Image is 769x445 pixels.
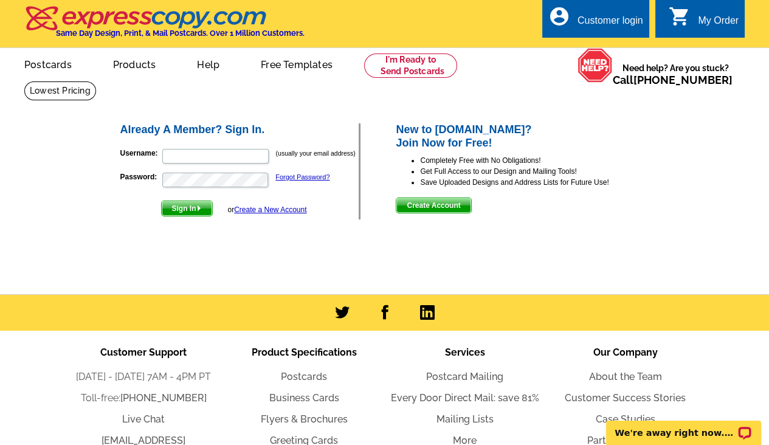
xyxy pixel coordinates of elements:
a: About the Team [589,371,662,382]
a: Same Day Design, Print, & Mail Postcards. Over 1 Million Customers. [24,15,305,38]
a: Case Studies [596,413,655,425]
div: Customer login [578,15,643,32]
a: Business Cards [269,392,339,404]
button: Create Account [396,198,471,213]
a: Every Door Direct Mail: save 81% [391,392,539,404]
a: Customer Success Stories [565,392,686,404]
a: Postcards [5,49,91,78]
a: account_circle Customer login [548,13,643,29]
span: Sign In [162,201,212,216]
a: Postcard Mailing [426,371,503,382]
i: shopping_cart [669,5,691,27]
a: Create a New Account [234,205,306,214]
span: Create Account [396,198,471,213]
a: shopping_cart My Order [669,13,739,29]
a: [PHONE_NUMBER] [120,392,207,404]
li: Toll-free: [63,391,224,405]
li: [DATE] - [DATE] 7AM - 4PM PT [63,370,224,384]
li: Completely Free with No Obligations! [420,155,650,166]
a: Live Chat [122,413,165,425]
iframe: LiveChat chat widget [598,407,769,445]
img: button-next-arrow-white.png [196,205,202,211]
i: account_circle [548,5,570,27]
small: (usually your email address) [276,150,356,157]
label: Username: [120,148,161,159]
img: help [578,48,613,83]
button: Sign In [161,201,213,216]
div: or [227,204,306,215]
span: Need help? Are you stuck? [613,62,739,86]
span: Our Company [593,347,658,358]
a: Products [94,49,176,78]
span: Customer Support [100,347,187,358]
h2: Already A Member? Sign In. [120,123,359,137]
a: Help [178,49,239,78]
li: Get Full Access to our Design and Mailing Tools! [420,166,650,177]
a: Postcards [281,371,327,382]
label: Password: [120,171,161,182]
span: Product Specifications [252,347,357,358]
span: Services [445,347,485,358]
span: Call [613,74,733,86]
a: Forgot Password? [275,173,329,181]
a: [PHONE_NUMBER] [633,74,733,86]
a: Flyers & Brochures [261,413,348,425]
h2: New to [DOMAIN_NAME]? Join Now for Free! [396,123,650,150]
h4: Same Day Design, Print, & Mail Postcards. Over 1 Million Customers. [56,29,305,38]
div: My Order [698,15,739,32]
a: Mailing Lists [436,413,494,425]
li: Save Uploaded Designs and Address Lists for Future Use! [420,177,650,188]
a: Free Templates [241,49,352,78]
